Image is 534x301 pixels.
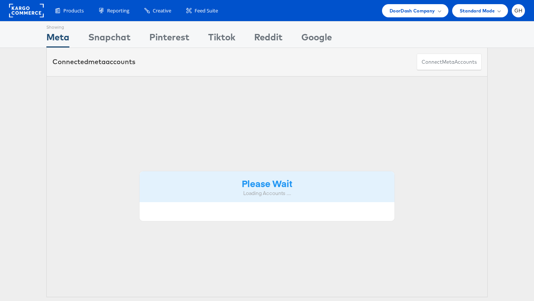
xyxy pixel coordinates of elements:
[254,31,282,48] div: Reddit
[390,7,435,15] span: DoorDash Company
[442,58,454,66] span: meta
[153,7,171,14] span: Creative
[514,8,523,13] span: GH
[52,57,135,67] div: Connected accounts
[208,31,235,48] div: Tiktok
[46,31,69,48] div: Meta
[417,54,482,71] button: ConnectmetaAccounts
[88,31,130,48] div: Snapchat
[88,57,106,66] span: meta
[301,31,332,48] div: Google
[145,190,389,197] div: Loading Accounts ....
[107,7,129,14] span: Reporting
[63,7,84,14] span: Products
[242,177,292,189] strong: Please Wait
[46,21,69,31] div: Showing
[460,7,495,15] span: Standard Mode
[149,31,189,48] div: Pinterest
[195,7,218,14] span: Feed Suite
